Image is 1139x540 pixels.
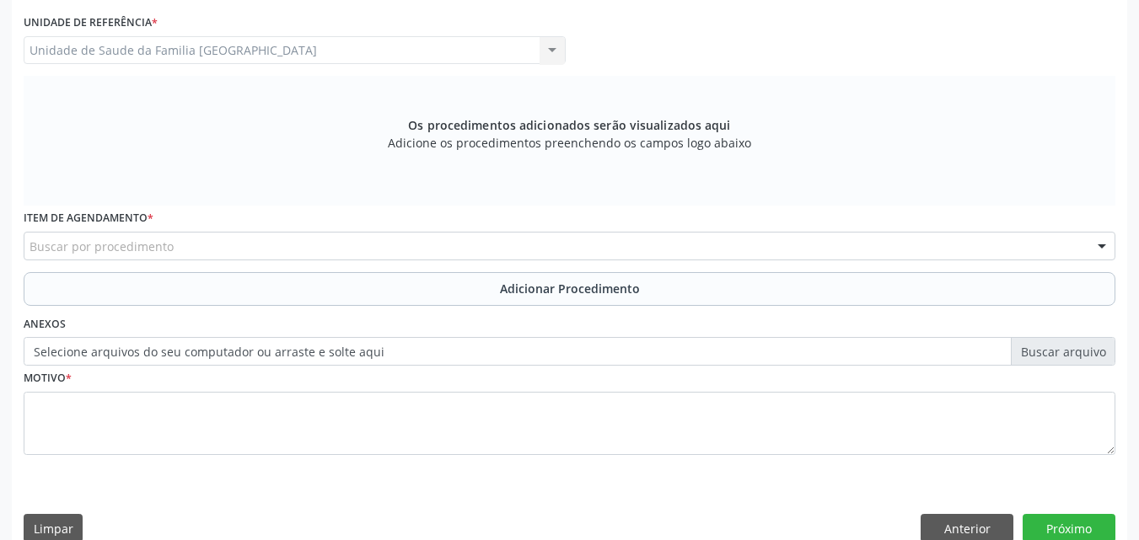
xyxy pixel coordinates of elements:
[24,10,158,36] label: Unidade de referência
[408,116,730,134] span: Os procedimentos adicionados serão visualizados aqui
[24,366,72,392] label: Motivo
[388,134,751,152] span: Adicione os procedimentos preenchendo os campos logo abaixo
[24,206,153,232] label: Item de agendamento
[30,238,174,255] span: Buscar por procedimento
[24,272,1115,306] button: Adicionar Procedimento
[24,312,66,338] label: Anexos
[500,280,640,297] span: Adicionar Procedimento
